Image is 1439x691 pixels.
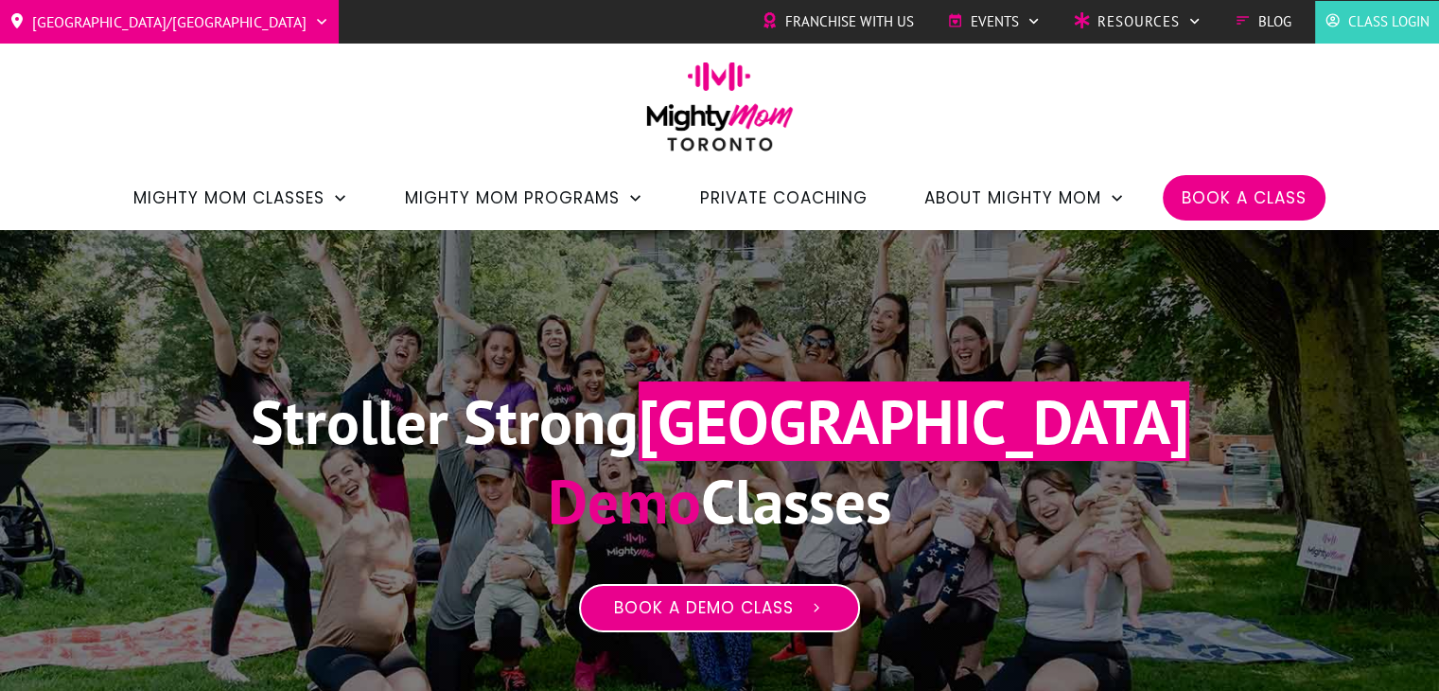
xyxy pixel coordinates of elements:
a: Private Coaching [700,182,868,214]
span: Mighty Mom Programs [405,182,620,214]
span: Demo [548,461,701,540]
a: Mighty Mom Programs [405,182,643,214]
a: About Mighty Mom [924,182,1125,214]
a: Franchise with Us [762,8,914,36]
span: About Mighty Mom [924,182,1101,214]
a: Book a Demo Class [579,584,860,633]
span: Book a Demo Class [614,598,794,619]
a: [GEOGRAPHIC_DATA]/[GEOGRAPHIC_DATA] [9,7,329,37]
h1: Stroller Strong Classes [251,381,1189,564]
span: Events [971,8,1019,36]
a: Mighty Mom Classes [133,182,348,214]
span: Franchise with Us [785,8,914,36]
span: Blog [1258,8,1291,36]
span: [GEOGRAPHIC_DATA] [639,381,1189,461]
a: Blog [1235,8,1291,36]
span: Class Login [1348,8,1430,36]
span: Mighty Mom Classes [133,182,325,214]
span: [GEOGRAPHIC_DATA]/[GEOGRAPHIC_DATA] [32,7,307,37]
a: Book a Class [1182,182,1307,214]
img: mightymom-logo-toronto [637,62,803,165]
a: Events [947,8,1041,36]
a: Resources [1074,8,1202,36]
span: Resources [1097,8,1180,36]
a: Class Login [1325,8,1430,36]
